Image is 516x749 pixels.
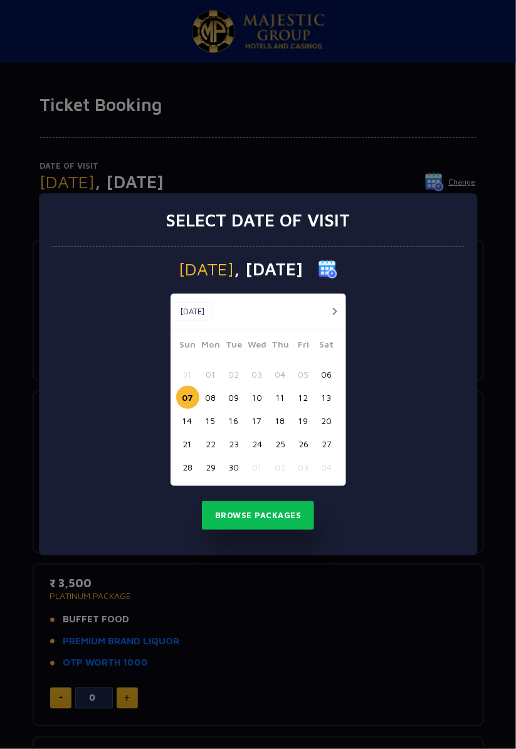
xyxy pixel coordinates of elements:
[223,363,246,386] button: 02
[292,409,315,432] button: 19
[269,409,292,432] button: 18
[176,432,199,455] button: 21
[246,409,269,432] button: 17
[199,455,223,479] button: 29
[315,455,339,479] button: 04
[292,363,315,386] button: 05
[269,337,292,355] span: Thu
[223,455,246,479] button: 30
[269,455,292,479] button: 02
[246,363,269,386] button: 03
[202,501,315,530] button: Browse Packages
[174,302,212,321] button: [DATE]
[199,363,223,386] button: 01
[176,455,199,479] button: 28
[315,409,339,432] button: 20
[269,432,292,455] button: 25
[223,386,246,409] button: 09
[176,337,199,355] span: Sun
[234,260,303,278] span: , [DATE]
[179,260,234,278] span: [DATE]
[166,210,350,231] h3: Select date of visit
[199,409,223,432] button: 15
[269,386,292,409] button: 11
[319,260,337,279] img: calender icon
[176,409,199,432] button: 14
[315,386,339,409] button: 13
[315,363,339,386] button: 06
[223,409,246,432] button: 16
[223,337,246,355] span: Tue
[269,363,292,386] button: 04
[246,386,269,409] button: 10
[246,455,269,479] button: 01
[292,432,315,455] button: 26
[176,386,199,409] button: 07
[223,432,246,455] button: 23
[292,386,315,409] button: 12
[246,337,269,355] span: Wed
[246,432,269,455] button: 24
[292,337,315,355] span: Fri
[199,386,223,409] button: 08
[199,432,223,455] button: 22
[315,337,339,355] span: Sat
[315,432,339,455] button: 27
[292,455,315,479] button: 03
[176,363,199,386] button: 31
[199,337,223,355] span: Mon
